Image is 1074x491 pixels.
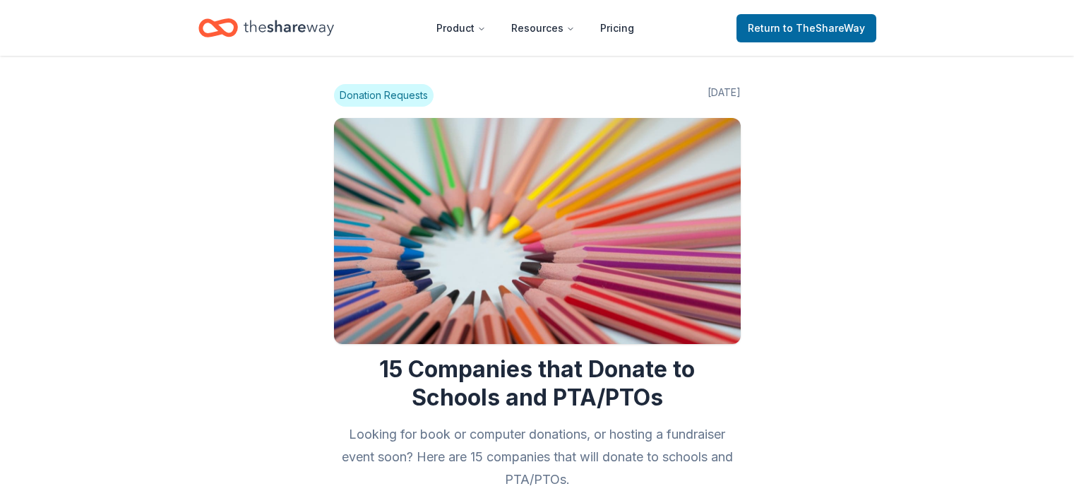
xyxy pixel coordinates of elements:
span: [DATE] [708,84,741,107]
nav: Main [425,11,645,45]
a: Home [198,11,334,45]
span: to TheShareWay [783,22,865,34]
span: Return [748,20,865,37]
h1: 15 Companies that Donate to Schools and PTA/PTOs [334,355,741,412]
span: Donation Requests [334,84,434,107]
a: Pricing [589,14,645,42]
button: Resources [500,14,586,42]
h2: Looking for book or computer donations, or hosting a fundraiser event soon? Here are 15 companies... [334,423,741,491]
button: Product [425,14,497,42]
img: Image for 15 Companies that Donate to Schools and PTA/PTOs [334,118,741,344]
a: Returnto TheShareWay [736,14,876,42]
